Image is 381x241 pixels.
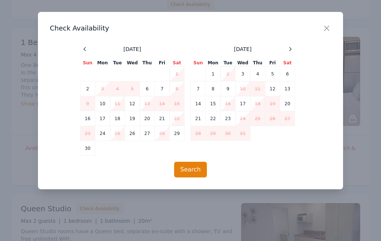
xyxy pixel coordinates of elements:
[191,111,206,126] td: 21
[80,96,95,111] td: 9
[125,126,140,141] td: 26
[80,126,95,141] td: 23
[236,81,250,96] td: 10
[155,81,170,96] td: 7
[221,96,236,111] td: 16
[250,96,265,111] td: 18
[280,96,295,111] td: 20
[236,111,250,126] td: 24
[95,111,110,126] td: 17
[110,96,125,111] td: 11
[125,81,140,96] td: 5
[80,111,95,126] td: 16
[80,141,95,156] td: 30
[280,67,295,81] td: 6
[280,81,295,96] td: 13
[206,81,221,96] td: 8
[206,60,221,67] th: Mon
[265,111,280,126] td: 26
[221,126,236,141] td: 30
[280,111,295,126] td: 27
[50,24,331,33] h3: Check Availability
[140,96,155,111] td: 13
[80,60,95,67] th: Sun
[170,126,185,141] td: 29
[140,126,155,141] td: 27
[174,162,207,177] button: Search
[221,60,236,67] th: Tue
[170,96,185,111] td: 15
[206,67,221,81] td: 1
[250,81,265,96] td: 11
[250,67,265,81] td: 4
[155,96,170,111] td: 14
[191,60,206,67] th: Sun
[206,126,221,141] td: 29
[95,96,110,111] td: 10
[236,126,250,141] td: 31
[155,126,170,141] td: 28
[110,60,125,67] th: Tue
[95,81,110,96] td: 3
[170,60,185,67] th: Sat
[221,67,236,81] td: 2
[265,60,280,67] th: Fri
[265,96,280,111] td: 19
[110,126,125,141] td: 25
[234,45,252,53] span: [DATE]
[265,67,280,81] td: 5
[170,67,185,81] td: 1
[155,60,170,67] th: Fri
[95,60,110,67] th: Mon
[206,96,221,111] td: 15
[110,81,125,96] td: 4
[80,81,95,96] td: 2
[155,111,170,126] td: 21
[110,111,125,126] td: 18
[125,96,140,111] td: 12
[250,60,265,67] th: Thu
[191,126,206,141] td: 28
[236,60,250,67] th: Wed
[206,111,221,126] td: 22
[125,111,140,126] td: 19
[140,60,155,67] th: Thu
[280,60,295,67] th: Sat
[191,96,206,111] td: 14
[265,81,280,96] td: 12
[191,81,206,96] td: 7
[140,111,155,126] td: 20
[221,111,236,126] td: 23
[250,111,265,126] td: 25
[221,81,236,96] td: 9
[140,81,155,96] td: 6
[236,96,250,111] td: 17
[95,126,110,141] td: 24
[170,111,185,126] td: 22
[236,67,250,81] td: 3
[170,81,185,96] td: 8
[124,45,141,53] span: [DATE]
[125,60,140,67] th: Wed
